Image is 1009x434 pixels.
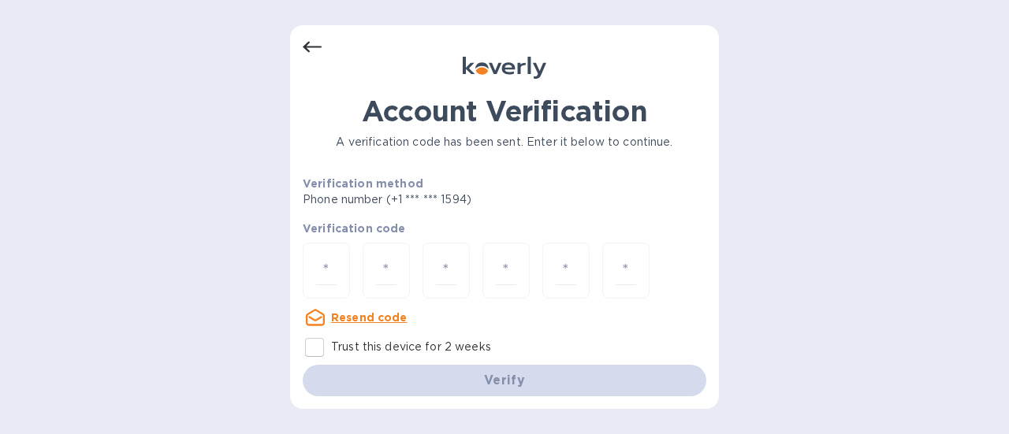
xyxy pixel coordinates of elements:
[331,311,408,324] u: Resend code
[303,134,706,150] p: A verification code has been sent. Enter it below to continue.
[303,191,592,208] p: Phone number (+1 *** *** 1594)
[331,339,491,355] p: Trust this device for 2 weeks
[303,177,423,190] b: Verification method
[303,95,706,128] h1: Account Verification
[303,221,706,236] p: Verification code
